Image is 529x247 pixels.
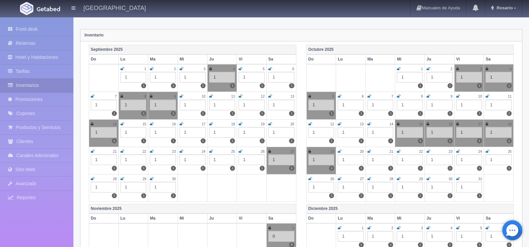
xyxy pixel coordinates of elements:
img: Getabed [20,2,33,15]
small: 3 [480,67,482,71]
label: 1 [418,138,423,143]
small: 21 [113,150,116,153]
small: 18 [231,122,235,126]
label: 1 [329,193,334,198]
div: 1 [427,100,453,110]
label: 1 [507,111,512,116]
div: 1 [367,100,393,110]
th: Sa [484,54,514,64]
div: 1 [239,154,265,165]
small: 26 [261,150,265,153]
div: 1 [456,231,482,242]
div: 1 [486,231,512,242]
label: 1 [448,111,453,116]
div: 1 [338,182,364,193]
small: 3 [204,67,206,71]
th: Diciembre 2025 [306,204,514,214]
th: Sa [266,214,296,223]
small: 10 [478,95,482,98]
small: 7 [115,95,117,98]
th: Ma [148,214,178,223]
label: 1 [477,111,482,116]
label: 1 [388,138,393,143]
small: 27 [290,150,294,153]
label: 1 [507,166,512,171]
small: 1 [145,67,147,71]
label: 1 [477,193,482,198]
div: 1 [427,182,453,193]
small: 20 [360,150,363,153]
small: 7 [391,95,393,98]
label: 1 [171,166,176,171]
small: 18 [508,122,512,126]
div: 1 [120,182,147,193]
small: 5 [332,95,334,98]
label: 1 [388,166,393,171]
div: 1 [397,127,423,138]
div: 1 [209,72,235,83]
th: Do [89,54,119,64]
div: 1 [268,127,294,138]
div: 1 [367,182,393,193]
div: 1 [150,100,176,110]
label: 1 [230,111,235,116]
div: 1 [180,100,206,110]
label: 1 [260,166,265,171]
label: 1 [112,111,117,116]
label: 1 [418,193,423,198]
div: 1 [239,72,265,83]
div: 1 [180,127,206,138]
small: 30 [449,177,452,181]
div: 1 [367,127,393,138]
div: 1 [91,182,117,193]
small: 16 [172,122,176,126]
div: 1 [427,72,453,83]
div: 1 [239,127,265,138]
small: 29 [143,177,146,181]
label: 1 [171,83,176,88]
th: Vi [237,54,267,64]
label: 1 [112,166,117,171]
small: 22 [419,150,423,153]
th: Vi [454,54,484,64]
div: 1 [308,100,334,110]
div: 1 [367,154,393,165]
small: 8 [145,95,147,98]
small: 30 [172,177,176,181]
label: 1 [289,138,294,143]
label: 1 [171,138,176,143]
small: 4 [451,226,453,230]
label: 1 [260,111,265,116]
div: 1 [367,231,393,242]
div: 1 [486,127,512,138]
small: 28 [113,177,116,181]
label: 1 [448,83,453,88]
label: 1 [448,166,453,171]
small: 24 [478,150,482,153]
div: 1 [120,154,147,165]
small: 17 [478,122,482,126]
small: 19 [330,150,334,153]
th: Ju [425,214,455,223]
th: Septiembre 2025 [89,45,296,54]
th: Lu [118,214,148,223]
th: Do [306,54,336,64]
div: 1 [456,72,482,83]
label: 1 [201,138,206,143]
div: 1 [150,127,176,138]
small: 23 [449,150,452,153]
div: 1 [308,182,334,193]
label: 1 [141,166,146,171]
div: 1 [456,100,482,110]
label: 1 [329,111,334,116]
small: 21 [389,150,393,153]
div: 1 [308,127,334,138]
div: 1 [150,182,176,193]
h4: [GEOGRAPHIC_DATA] [83,3,146,12]
th: Vi [454,214,484,223]
label: 1 [359,111,364,116]
div: 1 [338,154,364,165]
div: 1 [209,154,235,165]
div: 1 [338,231,364,242]
label: 1 [418,111,423,116]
